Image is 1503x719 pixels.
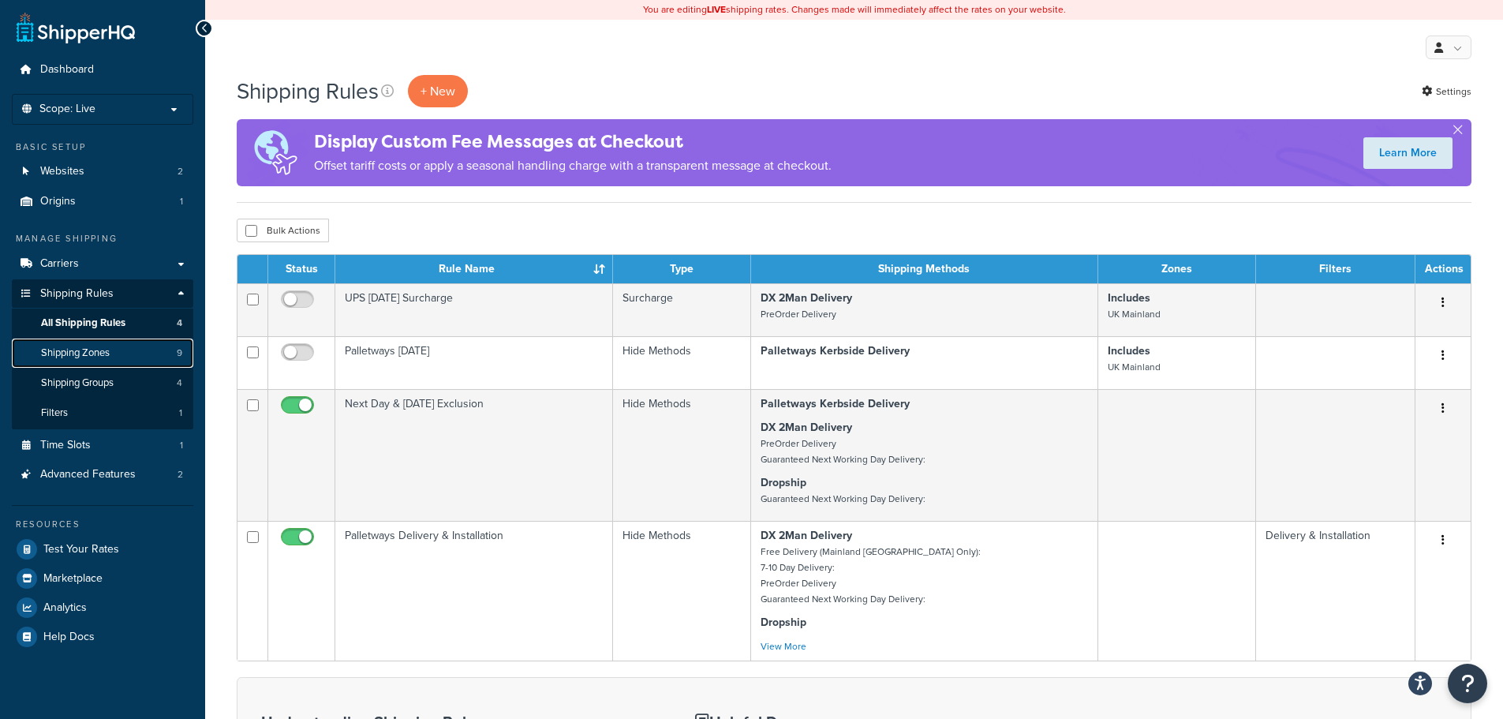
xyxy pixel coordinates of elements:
li: Filters [12,399,193,428]
span: 1 [179,406,182,420]
td: UPS [DATE] Surcharge [335,283,613,336]
strong: DX 2Man Delivery [761,419,852,436]
p: Offset tariff costs or apply a seasonal handling charge with a transparent message at checkout. [314,155,832,177]
span: Analytics [43,601,87,615]
span: Time Slots [40,439,91,452]
th: Rule Name : activate to sort column ascending [335,255,613,283]
h1: Shipping Rules [237,76,379,107]
td: Hide Methods [613,389,751,521]
button: Bulk Actions [237,219,329,242]
a: Settings [1422,81,1471,103]
span: Scope: Live [39,103,95,116]
span: Websites [40,165,84,178]
h4: Display Custom Fee Messages at Checkout [314,129,832,155]
td: Palletways [DATE] [335,336,613,389]
th: Shipping Methods [751,255,1098,283]
th: Status [268,255,335,283]
span: Advanced Features [40,468,136,481]
span: Dashboard [40,63,94,77]
td: Palletways Delivery & Installation [335,521,613,661]
li: Origins [12,187,193,216]
a: View More [761,639,806,653]
small: Guaranteed Next Working Day Delivery: [761,492,925,506]
li: All Shipping Rules [12,309,193,338]
a: ShipperHQ Home [17,12,135,43]
a: Origins 1 [12,187,193,216]
td: Hide Methods [613,521,751,661]
a: Help Docs [12,623,193,651]
li: Shipping Groups [12,369,193,398]
a: Analytics [12,594,193,622]
span: Help Docs [43,631,95,644]
small: PreOrder Delivery Guaranteed Next Working Day Delivery: [761,436,925,466]
span: 2 [178,165,183,178]
span: Carriers [40,257,79,271]
a: Learn More [1363,137,1453,169]
span: Shipping Rules [40,287,114,301]
a: Shipping Zones 9 [12,339,193,368]
div: Basic Setup [12,140,193,154]
span: 1 [180,195,183,208]
div: Resources [12,518,193,531]
span: 1 [180,439,183,452]
strong: Palletways Kerbside Delivery [761,343,910,359]
li: Advanced Features [12,460,193,489]
p: + New [408,75,468,107]
a: Shipping Groups 4 [12,369,193,398]
a: Carriers [12,249,193,279]
a: Websites 2 [12,157,193,186]
b: LIVE [707,2,726,17]
td: Hide Methods [613,336,751,389]
a: Advanced Features 2 [12,460,193,489]
li: Shipping Zones [12,339,193,368]
span: 4 [177,316,182,330]
td: Next Day & [DATE] Exclusion [335,389,613,521]
li: Websites [12,157,193,186]
a: Time Slots 1 [12,431,193,460]
strong: Includes [1108,290,1150,306]
th: Type [613,255,751,283]
th: Zones [1098,255,1256,283]
li: Shipping Rules [12,279,193,429]
button: Open Resource Center [1448,664,1487,703]
span: Shipping Zones [41,346,110,360]
td: Surcharge [613,283,751,336]
small: UK Mainland [1108,360,1161,374]
img: duties-banner-06bc72dcb5fe05cb3f9472aba00be2ae8eb53ab6f0d8bb03d382ba314ac3c341.png [237,119,314,186]
a: Test Your Rates [12,535,193,564]
small: Free Delivery (Mainland [GEOGRAPHIC_DATA] Only): 7-10 Day Delivery: PreOrder Delivery Guaranteed ... [761,545,981,606]
small: UK Mainland [1108,307,1161,321]
strong: DX 2Man Delivery [761,527,852,544]
span: 9 [177,346,182,360]
a: Dashboard [12,55,193,84]
a: Marketplace [12,564,193,593]
span: Filters [41,406,68,420]
span: Test Your Rates [43,543,119,556]
strong: Dropship [761,614,806,631]
a: All Shipping Rules 4 [12,309,193,338]
a: Filters 1 [12,399,193,428]
span: Origins [40,195,76,208]
span: Shipping Groups [41,376,114,390]
span: All Shipping Rules [41,316,125,330]
span: 2 [178,468,183,481]
li: Time Slots [12,431,193,460]
span: Marketplace [43,572,103,586]
strong: Includes [1108,343,1150,359]
strong: Palletways Kerbside Delivery [761,395,910,412]
td: Delivery & Installation [1256,521,1415,661]
a: Shipping Rules [12,279,193,309]
strong: DX 2Man Delivery [761,290,852,306]
strong: Dropship [761,474,806,491]
small: PreOrder Delivery [761,307,836,321]
span: 4 [177,376,182,390]
div: Manage Shipping [12,232,193,245]
th: Filters [1256,255,1415,283]
th: Actions [1415,255,1471,283]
